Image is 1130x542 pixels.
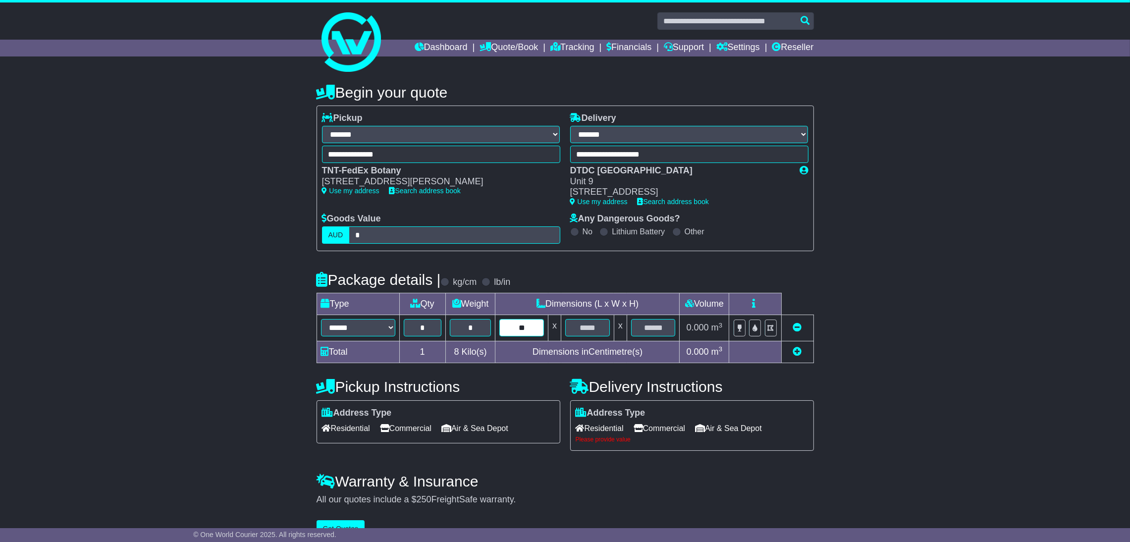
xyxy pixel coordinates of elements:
td: Dimensions in Centimetre(s) [495,341,680,363]
span: 8 [454,347,459,357]
label: Address Type [322,408,392,419]
td: Type [317,293,399,315]
a: Tracking [550,40,594,56]
span: Air & Sea Depot [695,421,762,436]
label: Other [685,227,704,236]
label: Address Type [576,408,646,419]
td: Dimensions (L x W x H) [495,293,680,315]
a: Use my address [322,187,379,195]
h4: Begin your quote [317,84,814,101]
button: Get Quotes [317,520,365,538]
a: Dashboard [415,40,468,56]
a: Support [664,40,704,56]
div: Unit 9 [570,176,790,187]
td: Qty [399,293,445,315]
td: x [548,315,561,341]
sup: 3 [719,322,723,329]
label: Goods Value [322,214,381,224]
a: Settings [716,40,760,56]
h4: Pickup Instructions [317,379,560,395]
td: Total [317,341,399,363]
h4: Package details | [317,271,441,288]
td: x [614,315,627,341]
a: Reseller [772,40,813,56]
span: Air & Sea Depot [441,421,508,436]
a: Search address book [389,187,461,195]
span: m [711,323,723,332]
a: Quote/Book [480,40,538,56]
td: Weight [445,293,495,315]
label: lb/in [494,277,510,288]
label: Lithium Battery [612,227,665,236]
span: Commercial [634,421,685,436]
a: Financials [606,40,651,56]
span: m [711,347,723,357]
span: 250 [417,494,431,504]
label: kg/cm [453,277,477,288]
h4: Delivery Instructions [570,379,814,395]
a: Remove this item [793,323,802,332]
span: Commercial [380,421,431,436]
div: All our quotes include a $ FreightSafe warranty. [317,494,814,505]
label: Any Dangerous Goods? [570,214,680,224]
span: © One World Courier 2025. All rights reserved. [193,531,336,539]
div: [STREET_ADDRESS] [570,187,790,198]
label: AUD [322,226,350,244]
a: Search address book [638,198,709,206]
span: 0.000 [687,323,709,332]
div: TNT-FedEx Botany [322,165,550,176]
label: Delivery [570,113,616,124]
a: Use my address [570,198,628,206]
td: 1 [399,341,445,363]
span: 0.000 [687,347,709,357]
div: Please provide value [576,436,808,443]
div: DTDC [GEOGRAPHIC_DATA] [570,165,790,176]
sup: 3 [719,345,723,353]
h4: Warranty & Insurance [317,473,814,489]
label: No [583,227,592,236]
div: [STREET_ADDRESS][PERSON_NAME] [322,176,550,187]
span: Residential [576,421,624,436]
label: Pickup [322,113,363,124]
a: Add new item [793,347,802,357]
td: Kilo(s) [445,341,495,363]
span: Residential [322,421,370,436]
td: Volume [680,293,729,315]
